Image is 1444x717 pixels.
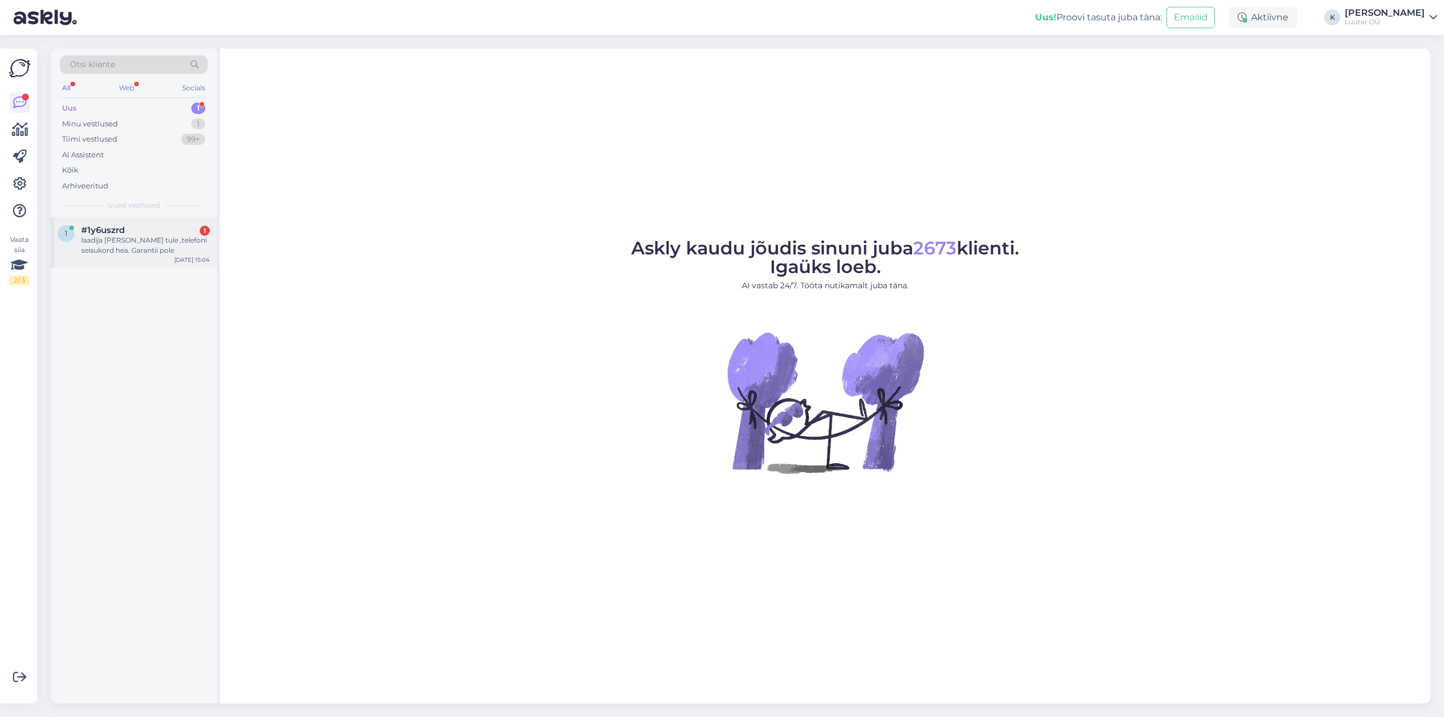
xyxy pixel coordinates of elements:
[724,301,927,504] img: No Chat active
[60,81,73,95] div: All
[62,165,78,176] div: Kõik
[1229,7,1297,28] div: Aktiivne
[631,280,1019,292] p: AI vastab 24/7. Tööta nutikamalt juba täna.
[200,226,210,236] div: 1
[62,181,108,192] div: Arhiveeritud
[117,81,137,95] div: Web
[191,118,205,130] div: 1
[181,134,205,145] div: 99+
[1166,7,1215,28] button: Emailid
[62,149,104,161] div: AI Assistent
[108,200,160,210] span: Uued vestlused
[9,275,29,285] div: 2 / 3
[1345,8,1425,17] div: [PERSON_NAME]
[62,118,118,130] div: Minu vestlused
[174,256,210,264] div: [DATE] 15:04
[65,229,67,237] span: 1
[70,59,115,71] span: Otsi kliente
[631,237,1019,278] span: Askly kaudu jõudis sinuni juba klienti. Igaüks loeb.
[9,235,29,285] div: Vaata siia
[9,58,30,79] img: Askly Logo
[191,103,205,114] div: 1
[1345,17,1425,27] div: Luutar OÜ
[62,134,117,145] div: Tiimi vestlused
[1035,12,1056,23] b: Uus!
[81,235,210,256] div: laadija [PERSON_NAME] tule ,telefoni seisukord hea. Garantii pole
[81,225,125,235] span: #1y6uszrd
[1324,10,1340,25] div: K
[1345,8,1437,27] a: [PERSON_NAME]Luutar OÜ
[180,81,208,95] div: Socials
[62,103,77,114] div: Uus
[913,237,957,259] span: 2673
[1035,11,1162,24] div: Proovi tasuta juba täna:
